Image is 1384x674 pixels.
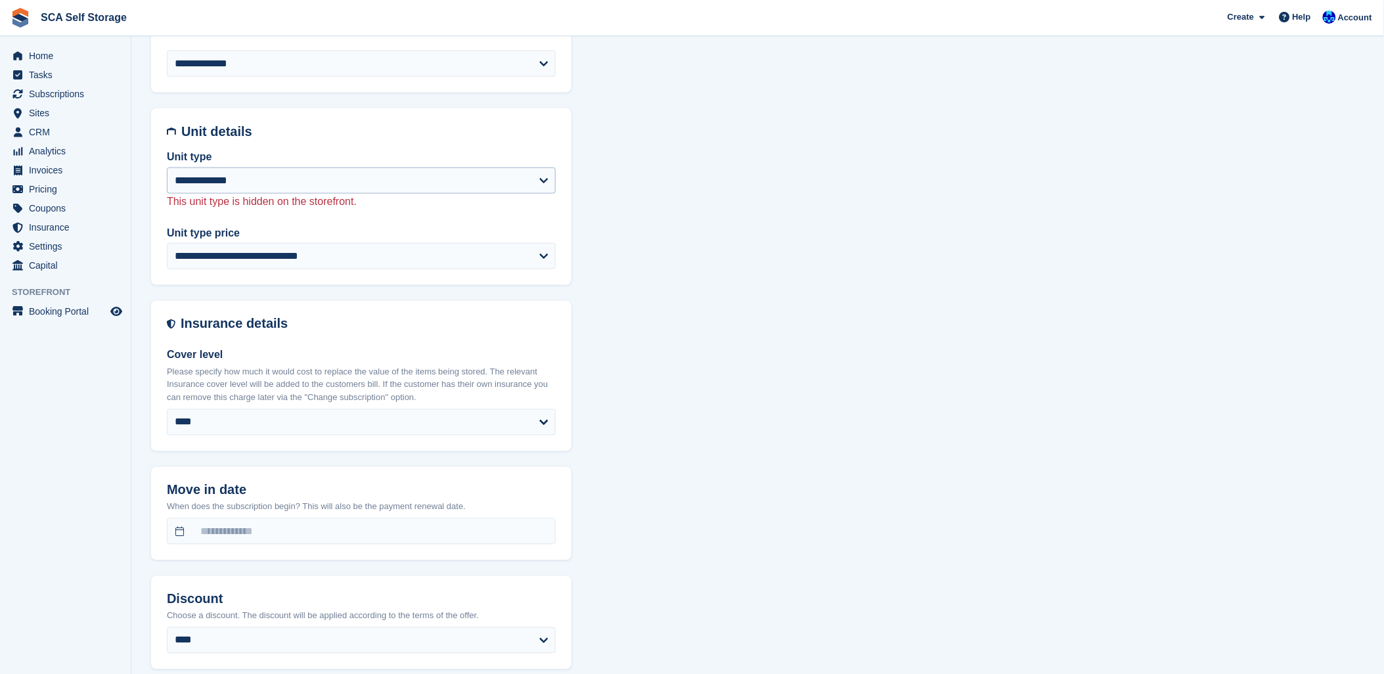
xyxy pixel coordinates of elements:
h2: Move in date [167,483,556,498]
span: Help [1293,11,1311,24]
a: menu [7,104,124,122]
p: This unit type is hidden on the storefront. [167,194,556,210]
a: menu [7,302,124,321]
a: Preview store [108,303,124,319]
span: Analytics [29,142,108,160]
h2: Unit details [181,124,556,139]
span: Insurance [29,218,108,236]
span: Coupons [29,199,108,217]
img: insurance-details-icon-731ffda60807649b61249b889ba3c5e2b5c27d34e2e1fb37a309f0fde93ff34a.svg [167,317,175,332]
span: Subscriptions [29,85,108,103]
span: Booking Portal [29,302,108,321]
h2: Discount [167,592,556,607]
a: menu [7,142,124,160]
a: menu [7,180,124,198]
label: Cover level [167,348,556,363]
span: Tasks [29,66,108,84]
span: Invoices [29,161,108,179]
span: Account [1338,11,1372,24]
a: menu [7,123,124,141]
p: When does the subscription begin? This will also be the payment renewal date. [167,501,556,514]
a: menu [7,85,124,103]
p: Choose a discount. The discount will be applied according to the terms of the offer. [167,610,556,623]
label: Unit type [167,149,556,165]
p: Please specify how much it would cost to replace the value of the items being stored. The relevan... [167,366,556,405]
span: Create [1228,11,1254,24]
span: CRM [29,123,108,141]
img: unit-details-icon-595b0c5c156355b767ba7b61e002efae458ec76ed5ec05730b8e856ff9ea34a9.svg [167,124,176,139]
a: menu [7,256,124,275]
a: menu [7,218,124,236]
a: menu [7,237,124,256]
a: SCA Self Storage [35,7,132,28]
span: Settings [29,237,108,256]
img: stora-icon-8386f47178a22dfd0bd8f6a31ec36ba5ce8667c1dd55bd0f319d3a0aa187defe.svg [11,8,30,28]
a: menu [7,199,124,217]
span: Home [29,47,108,65]
span: Capital [29,256,108,275]
span: Storefront [12,286,131,299]
a: menu [7,66,124,84]
span: Pricing [29,180,108,198]
a: menu [7,161,124,179]
h2: Insurance details [181,317,556,332]
img: Kelly Neesham [1323,11,1336,24]
label: Unit type price [167,225,556,241]
a: menu [7,47,124,65]
span: Sites [29,104,108,122]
